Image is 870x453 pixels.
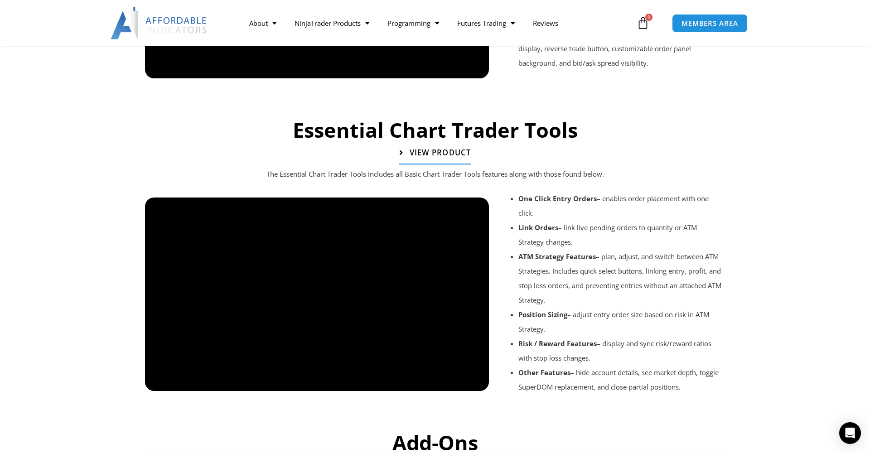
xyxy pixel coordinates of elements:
[524,13,567,34] a: Reviews
[518,194,597,203] strong: One Click Entry Orders
[518,27,724,70] li: – Includes bar counter, real-time last price display, reverse trade button, customizable order pa...
[518,336,724,365] li: – display and sync risk/reward ratios with stop loss changes.
[518,307,724,336] li: – adjust entry order size based on risk in ATM Strategy.
[240,13,285,34] a: About
[111,7,208,39] img: LogoAI | Affordable Indicators – NinjaTrader
[448,13,524,34] a: Futures Trading
[839,422,861,444] div: Open Intercom Messenger
[285,13,378,34] a: NinjaTrader Products
[240,13,634,34] nav: Menu
[518,339,597,348] strong: Risk / Reward Features
[518,220,724,249] li: – link live pending orders to quantity or ATM Strategy changes.
[163,168,707,181] p: The Essential Chart Trader Tools includes all Basic Chart Trader Tools features along with those ...
[399,142,471,165] a: View Product
[518,310,567,319] strong: Position Sizing
[518,249,724,307] li: – plan, adjust, and switch between ATM Strategies. Includes quick select buttons, linking entry, ...
[518,365,724,394] li: – hide account details, see market depth, toggle SuperDOM replacement, and close partial positions.
[672,14,748,33] a: MEMBERS AREA
[410,149,471,157] span: View Product
[518,368,570,377] strong: Other Features
[378,13,448,34] a: Programming
[623,10,663,36] a: 0
[518,223,558,232] strong: Link Orders
[645,14,652,21] span: 0
[140,117,730,144] h2: Essential Chart Trader Tools
[518,191,724,220] li: – enables order placement with one click.
[518,252,596,261] strong: ATM Strategy Features
[681,20,738,27] span: MEMBERS AREA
